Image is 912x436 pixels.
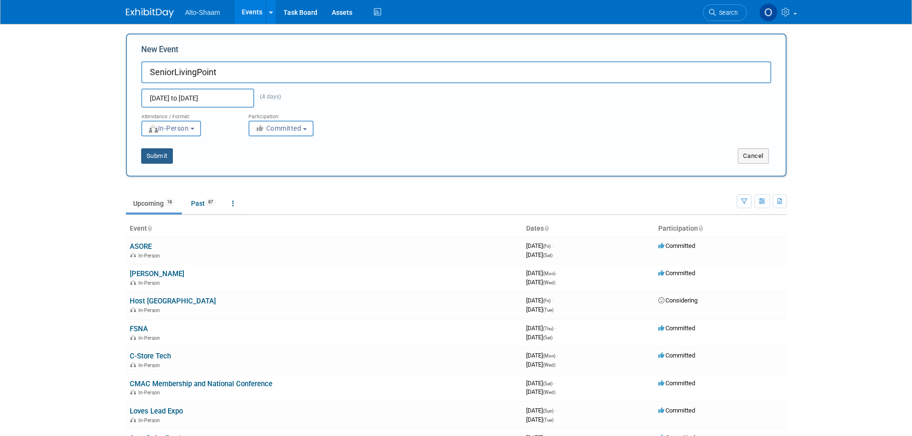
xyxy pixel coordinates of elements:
span: In-Person [138,390,163,396]
th: Event [126,221,522,237]
span: (Sun) [543,408,553,414]
button: Cancel [738,148,769,164]
span: [DATE] [526,242,553,249]
span: Committed [255,124,302,132]
span: (Mon) [543,271,555,276]
span: [DATE] [526,279,555,286]
span: In-Person [138,362,163,369]
a: Sort by Start Date [544,224,549,232]
span: - [555,407,556,414]
span: (Sat) [543,335,552,340]
a: Past87 [184,194,223,212]
span: Considering [658,297,698,304]
span: Alto-Shaam [185,9,220,16]
span: (Wed) [543,280,555,285]
span: 87 [205,199,216,206]
span: [DATE] [526,324,556,332]
a: Upcoming18 [126,194,182,212]
div: Attendance / Format: [141,108,234,120]
img: In-Person Event [130,253,136,257]
span: In-Person [138,335,163,341]
span: (Sat) [543,381,552,386]
span: (Fri) [543,298,551,303]
span: [DATE] [526,251,552,258]
span: [DATE] [526,297,553,304]
input: Start Date - End Date [141,89,254,108]
a: C-Store Tech [130,352,171,360]
a: Sort by Participation Type [698,224,703,232]
span: - [557,269,558,277]
span: [DATE] [526,334,552,341]
span: (4 days) [254,93,281,100]
span: Committed [658,380,695,387]
input: Name of Trade Show / Conference [141,61,771,83]
span: In-Person [148,124,189,132]
a: Search [703,4,747,21]
a: Loves Lead Expo [130,407,183,415]
button: Submit [141,148,173,164]
span: Committed [658,324,695,332]
button: Committed [248,121,314,136]
span: Committed [658,352,695,359]
div: Participation: [248,108,341,120]
span: [DATE] [526,407,556,414]
span: In-Person [138,253,163,259]
a: ASORE [130,242,152,251]
span: - [552,242,553,249]
span: Committed [658,407,695,414]
img: In-Person Event [130,335,136,340]
span: (Sat) [543,253,552,258]
span: - [555,324,556,332]
span: [DATE] [526,352,558,359]
a: [PERSON_NAME] [130,269,184,278]
span: (Tue) [543,307,553,313]
span: In-Person [138,280,163,286]
span: Committed [658,242,695,249]
span: - [557,352,558,359]
span: [DATE] [526,388,555,395]
img: ExhibitDay [126,8,174,18]
button: In-Person [141,121,201,136]
img: In-Person Event [130,362,136,367]
span: - [552,297,553,304]
span: [DATE] [526,306,553,313]
span: - [554,380,555,387]
span: In-Person [138,307,163,313]
span: (Tue) [543,417,553,423]
img: In-Person Event [130,280,136,285]
span: [DATE] [526,269,558,277]
label: New Event [141,44,179,59]
span: (Wed) [543,390,555,395]
a: Sort by Event Name [147,224,152,232]
img: In-Person Event [130,307,136,312]
span: (Mon) [543,353,555,358]
span: [DATE] [526,361,555,368]
span: In-Person [138,417,163,424]
span: (Thu) [543,326,553,331]
span: Committed [658,269,695,277]
span: 18 [164,199,175,206]
a: Host [GEOGRAPHIC_DATA] [130,297,216,305]
th: Dates [522,221,654,237]
img: In-Person Event [130,417,136,422]
a: FSNA [130,324,148,333]
img: In-Person Event [130,390,136,394]
span: (Wed) [543,362,555,368]
a: CMAC Membership and National Conference [130,380,272,388]
span: [DATE] [526,416,553,423]
th: Participation [654,221,787,237]
span: (Fri) [543,244,551,249]
span: [DATE] [526,380,555,387]
img: Olivia Strasser [759,3,777,22]
span: Search [716,9,738,16]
